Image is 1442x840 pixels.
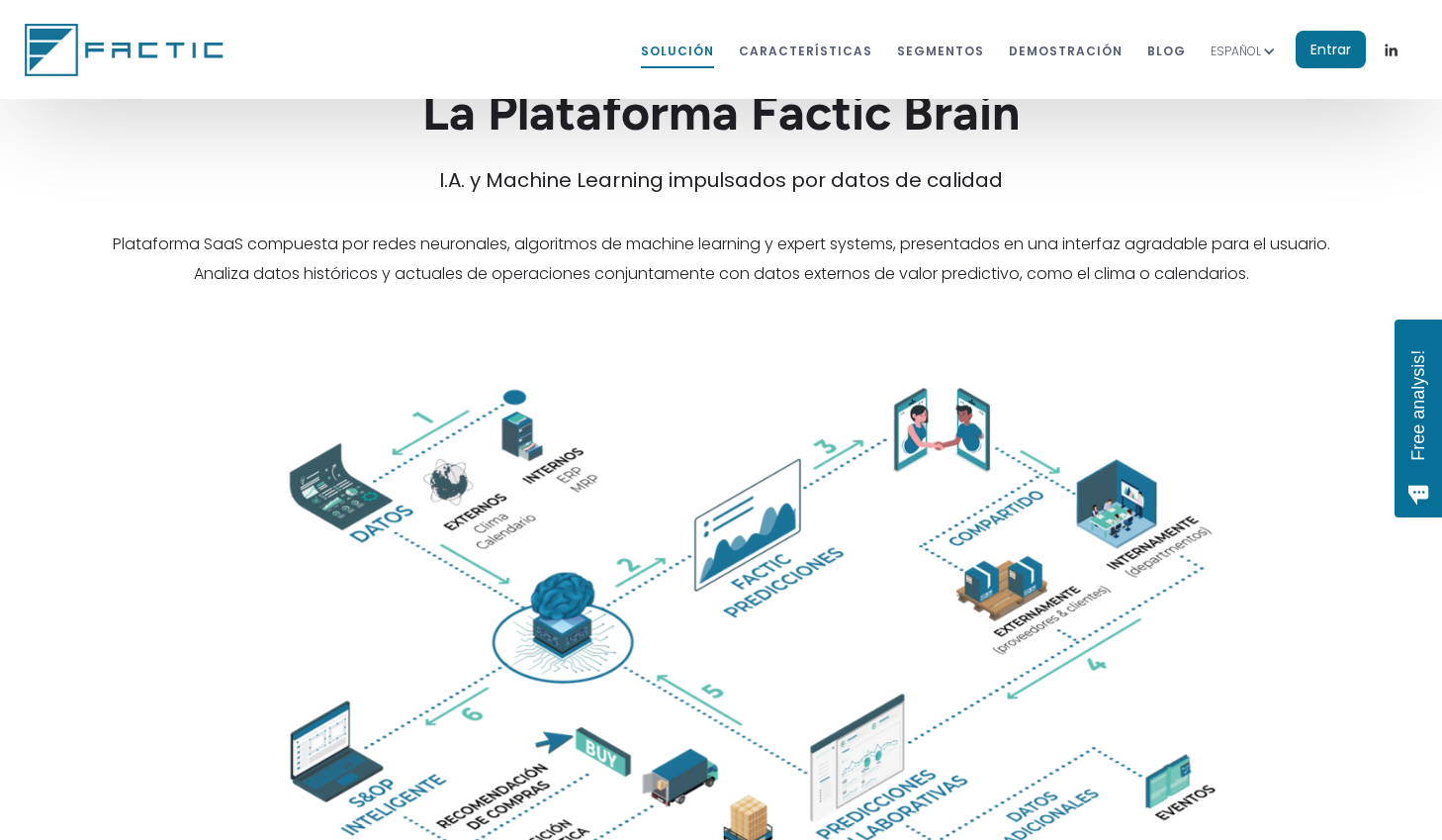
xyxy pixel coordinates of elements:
a: BLOG [1147,32,1186,68]
a: características [739,32,872,68]
a: Entrar [1296,31,1366,68]
div: ESPAÑOL [1211,42,1261,61]
a: segmentos [897,32,984,68]
a: dEMOstración [1009,32,1123,68]
div: ESPAÑOL [1211,19,1296,81]
a: Solución [641,32,714,68]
